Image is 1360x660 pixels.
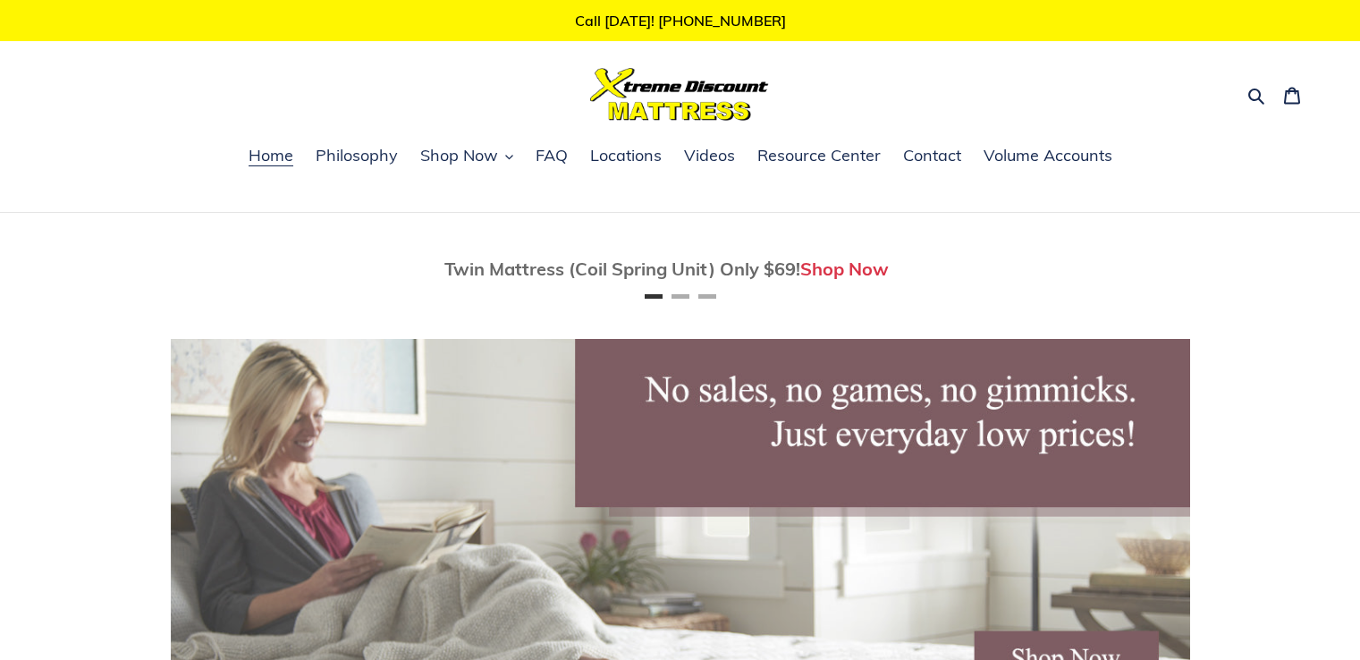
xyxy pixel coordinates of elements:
[527,143,577,170] a: FAQ
[975,143,1121,170] a: Volume Accounts
[800,258,889,280] a: Shop Now
[536,145,568,166] span: FAQ
[249,145,293,166] span: Home
[444,258,800,280] span: Twin Mattress (Coil Spring Unit) Only $69!
[675,143,744,170] a: Videos
[590,68,769,121] img: Xtreme Discount Mattress
[903,145,961,166] span: Contact
[748,143,890,170] a: Resource Center
[316,145,398,166] span: Philosophy
[757,145,881,166] span: Resource Center
[698,294,716,299] button: Page 3
[420,145,498,166] span: Shop Now
[240,143,302,170] a: Home
[672,294,689,299] button: Page 2
[894,143,970,170] a: Contact
[581,143,671,170] a: Locations
[984,145,1112,166] span: Volume Accounts
[307,143,407,170] a: Philosophy
[645,294,663,299] button: Page 1
[411,143,522,170] button: Shop Now
[590,145,662,166] span: Locations
[684,145,735,166] span: Videos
